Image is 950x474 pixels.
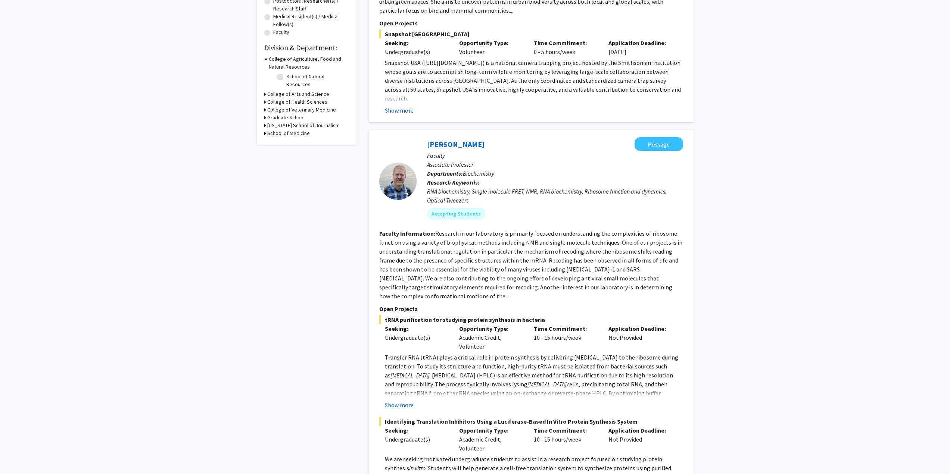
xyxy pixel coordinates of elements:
[608,426,672,435] p: Application Deadline:
[385,435,448,444] div: Undergraduate(s)
[603,324,678,351] div: Not Provided
[385,426,448,435] p: Seeking:
[528,38,603,56] div: 0 - 5 hours/week
[534,324,597,333] p: Time Commitment:
[385,38,448,47] p: Seeking:
[6,440,32,468] iframe: Chat
[390,371,430,379] em: [MEDICAL_DATA]
[385,455,662,472] span: We are seeking motivated undergraduate students to assist in a research project focused on studyi...
[267,122,340,129] h3: [US_STATE] School of Journalism
[459,426,523,435] p: Opportunity Type:
[269,55,350,71] h3: College of Agriculture, Food and Natural Resources
[427,187,683,205] div: RNA biochemistry, Single molecule FRET, NMR, RNA biochemistry, Ribosome function and dynamics, Op...
[454,38,528,56] div: Volunteer
[534,38,597,47] p: Time Commitment:
[385,401,414,409] button: Show more
[454,324,528,351] div: Academic Credit, Volunteer
[635,137,683,151] button: Message Peter Cornish
[379,417,683,426] span: Identifying Translation Inhibitors Using a Luciferase-Based In Vitro Protein Synthesis System
[603,38,678,56] div: [DATE]
[385,47,448,56] div: Undergraduate(s)
[534,426,597,435] p: Time Commitment:
[379,304,683,313] p: Open Projects
[385,354,678,379] span: Transfer RNA (tRNA) plays a critical role in protein synthesis by delivering [MEDICAL_DATA] to th...
[286,73,348,88] label: School of Natural Resources
[379,19,683,28] p: Open Projects
[608,324,672,333] p: Application Deadline:
[459,38,523,47] p: Opportunity Type:
[379,230,435,237] b: Faculty Information:
[273,28,289,36] label: Faculty
[379,315,683,324] span: tRNA purification for studying protein synthesis in bacteria
[427,208,485,220] mat-chip: Accepting Students
[603,426,678,453] div: Not Provided
[427,139,485,149] a: [PERSON_NAME]
[267,129,310,137] h3: School of Medicine
[385,106,414,115] button: Show more
[427,170,463,177] b: Departments:
[409,464,426,472] em: in vitro
[267,114,305,122] h3: Graduate School
[267,106,336,114] h3: College of Veterinary Medicine
[385,371,673,388] span: . [MEDICAL_DATA] (HPLC) is an effective method for tRNA purification due to its high resolution a...
[379,230,682,300] fg-read-more: Research in our laboratory is primarily focused on understanding the complexities of ribosome fun...
[427,179,480,186] b: Research Keywords:
[267,98,327,106] h3: College of Health Sciences
[527,380,567,388] em: [MEDICAL_DATA]
[264,43,350,52] h2: Division & Department:
[454,426,528,453] div: Academic Credit, Volunteer
[379,29,683,38] span: Snapshot [GEOGRAPHIC_DATA]
[427,151,683,160] p: Faculty
[608,38,672,47] p: Application Deadline:
[528,324,603,351] div: 10 - 15 hours/week
[267,90,329,98] h3: College of Arts and Science
[528,426,603,453] div: 10 - 15 hours/week
[385,324,448,333] p: Seeking:
[273,13,350,28] label: Medical Resident(s) / Medical Fellow(s)
[459,324,523,333] p: Opportunity Type:
[385,58,683,103] p: Snapshot USA ([URL][DOMAIN_NAME]) is a national camera trapping project hosted by the Smithsonian...
[385,333,448,342] div: Undergraduate(s)
[463,170,494,177] span: Biochemistry
[427,160,683,169] p: Associate Professor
